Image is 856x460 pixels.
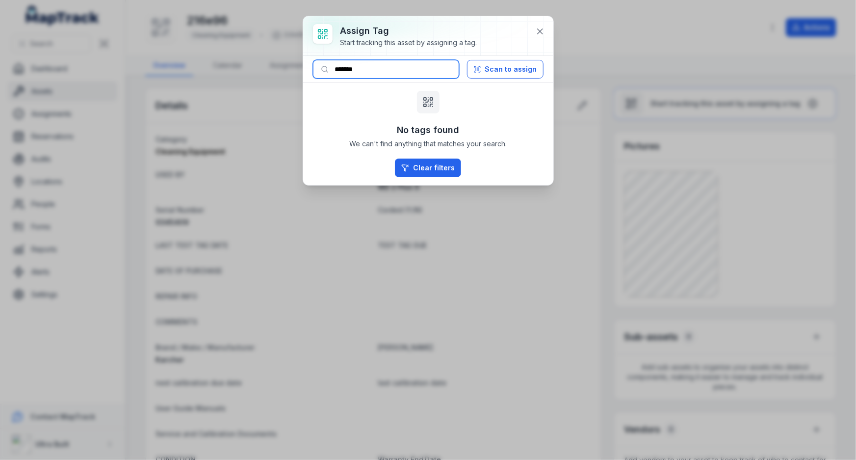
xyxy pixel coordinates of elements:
[467,60,544,79] button: Scan to assign
[395,159,461,177] button: Clear filters
[397,123,459,137] h3: No tags found
[349,139,507,149] span: We can't find anything that matches your search.
[340,38,477,48] div: Start tracking this asset by assigning a tag.
[340,24,477,38] h3: Assign tag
